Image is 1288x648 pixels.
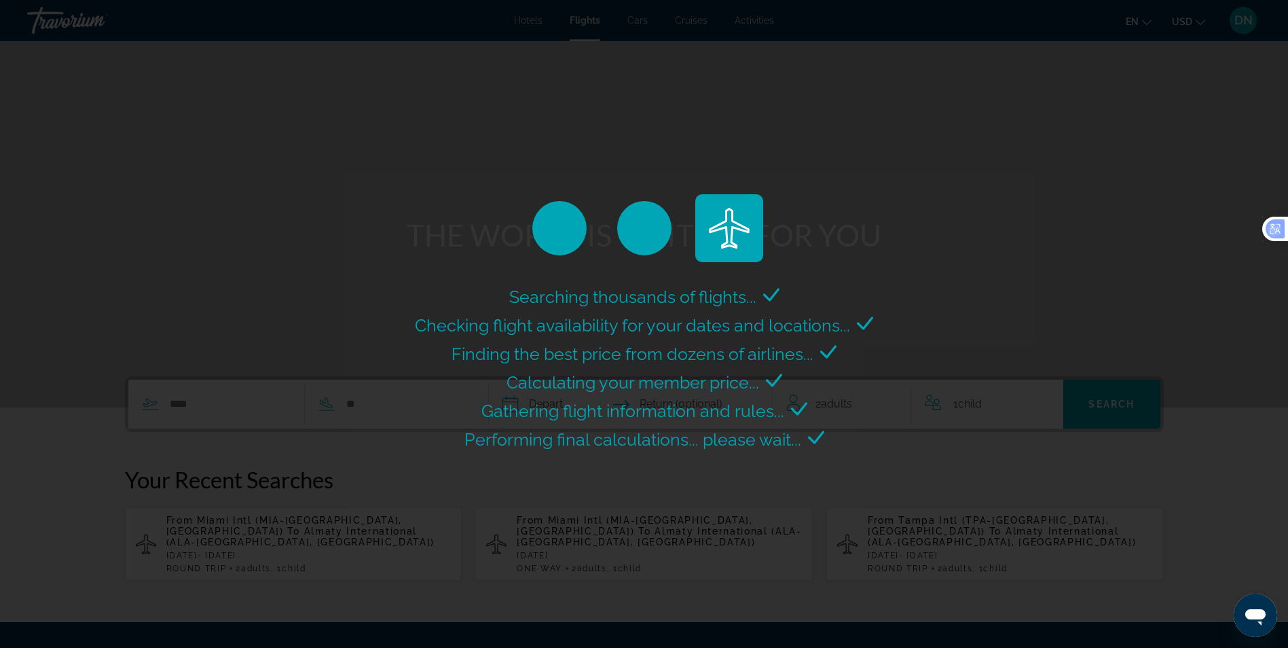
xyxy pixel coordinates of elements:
span: Checking flight availability for your dates and locations... [415,315,850,336]
span: Performing final calculations... please wait... [464,429,801,450]
iframe: Button to launch messaging window [1234,594,1277,637]
span: Finding the best price from dozens of airlines... [452,344,813,364]
span: Searching thousands of flights... [509,287,756,307]
span: Gathering flight information and rules... [481,401,784,421]
span: Calculating your member price... [507,372,759,393]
